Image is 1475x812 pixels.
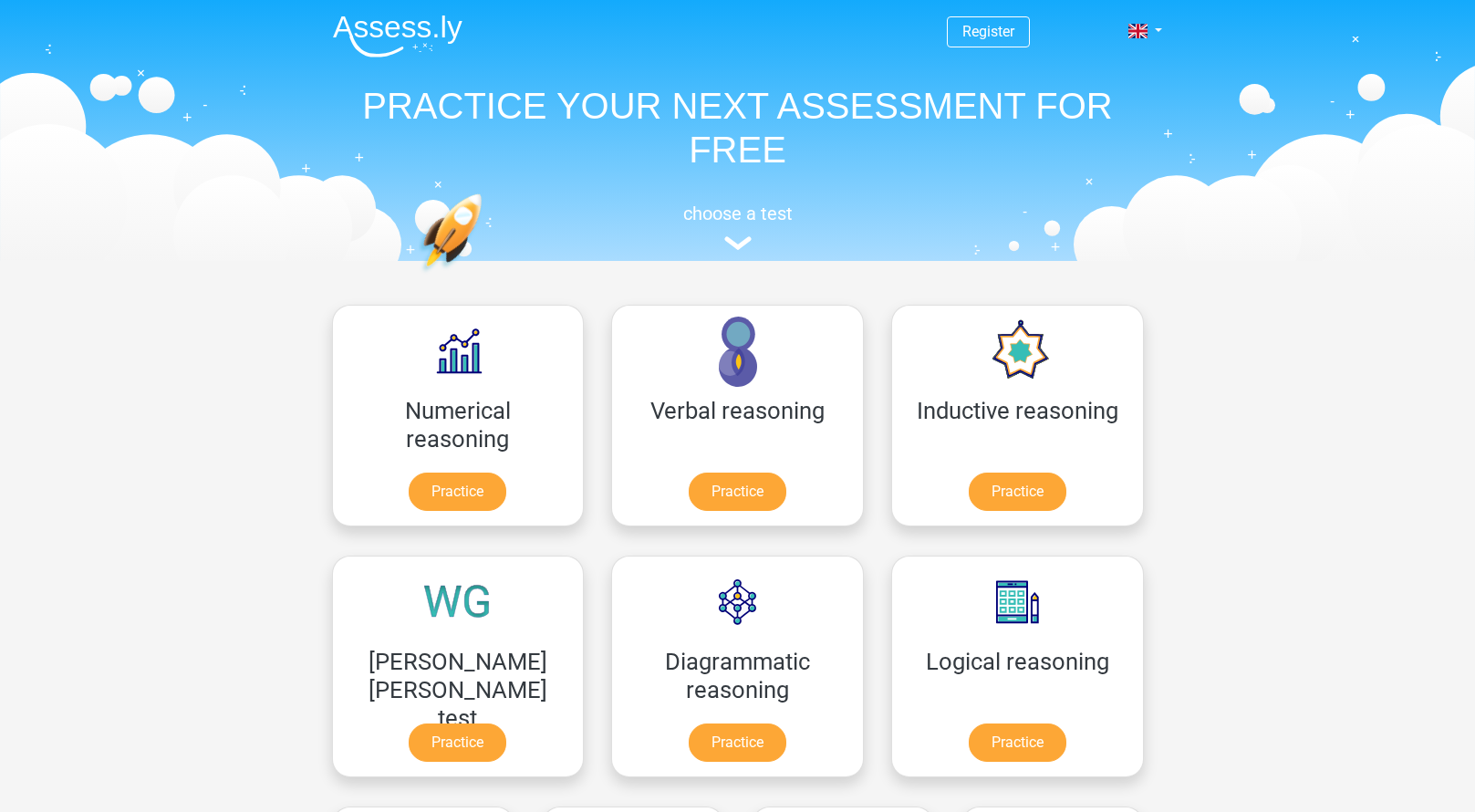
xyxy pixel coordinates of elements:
[318,203,1158,251] a: choose a test
[724,236,752,250] img: assessment
[969,724,1066,762] a: Practice
[318,84,1158,172] h1: PRACTICE YOUR NEXT ASSESSMENT FOR FREE
[689,473,786,511] a: Practice
[409,473,506,511] a: Practice
[318,203,1158,224] h5: choose a test
[962,23,1014,40] a: Register
[969,473,1066,511] a: Practice
[419,193,553,359] img: practice
[409,724,506,762] a: Practice
[689,724,786,762] a: Practice
[333,15,462,57] img: Assessly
